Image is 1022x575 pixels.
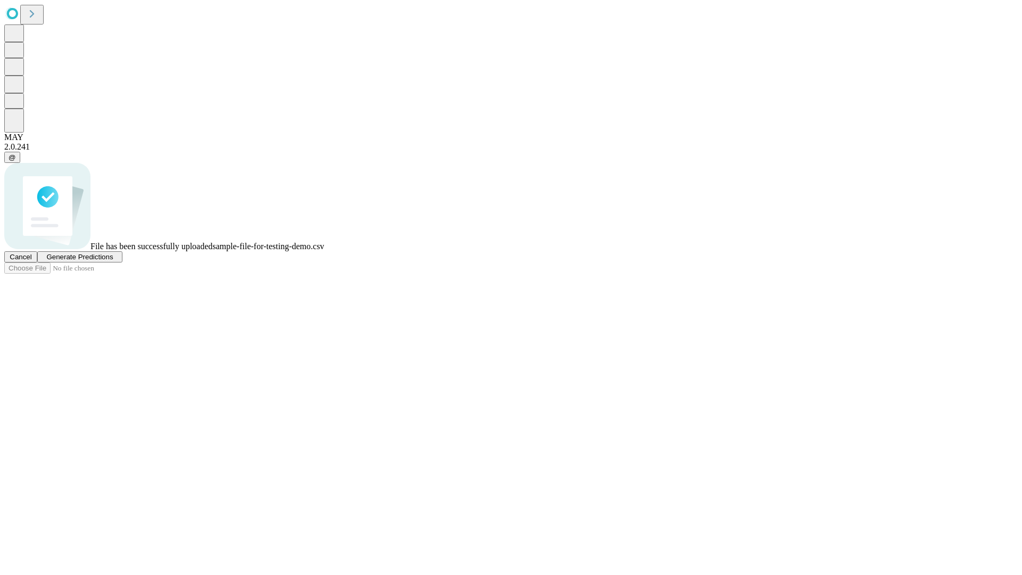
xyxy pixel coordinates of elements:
div: MAY [4,133,1018,142]
div: 2.0.241 [4,142,1018,152]
button: Generate Predictions [37,251,122,262]
span: sample-file-for-testing-demo.csv [212,242,324,251]
button: @ [4,152,20,163]
span: File has been successfully uploaded [90,242,212,251]
span: @ [9,153,16,161]
span: Generate Predictions [46,253,113,261]
span: Cancel [10,253,32,261]
button: Cancel [4,251,37,262]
